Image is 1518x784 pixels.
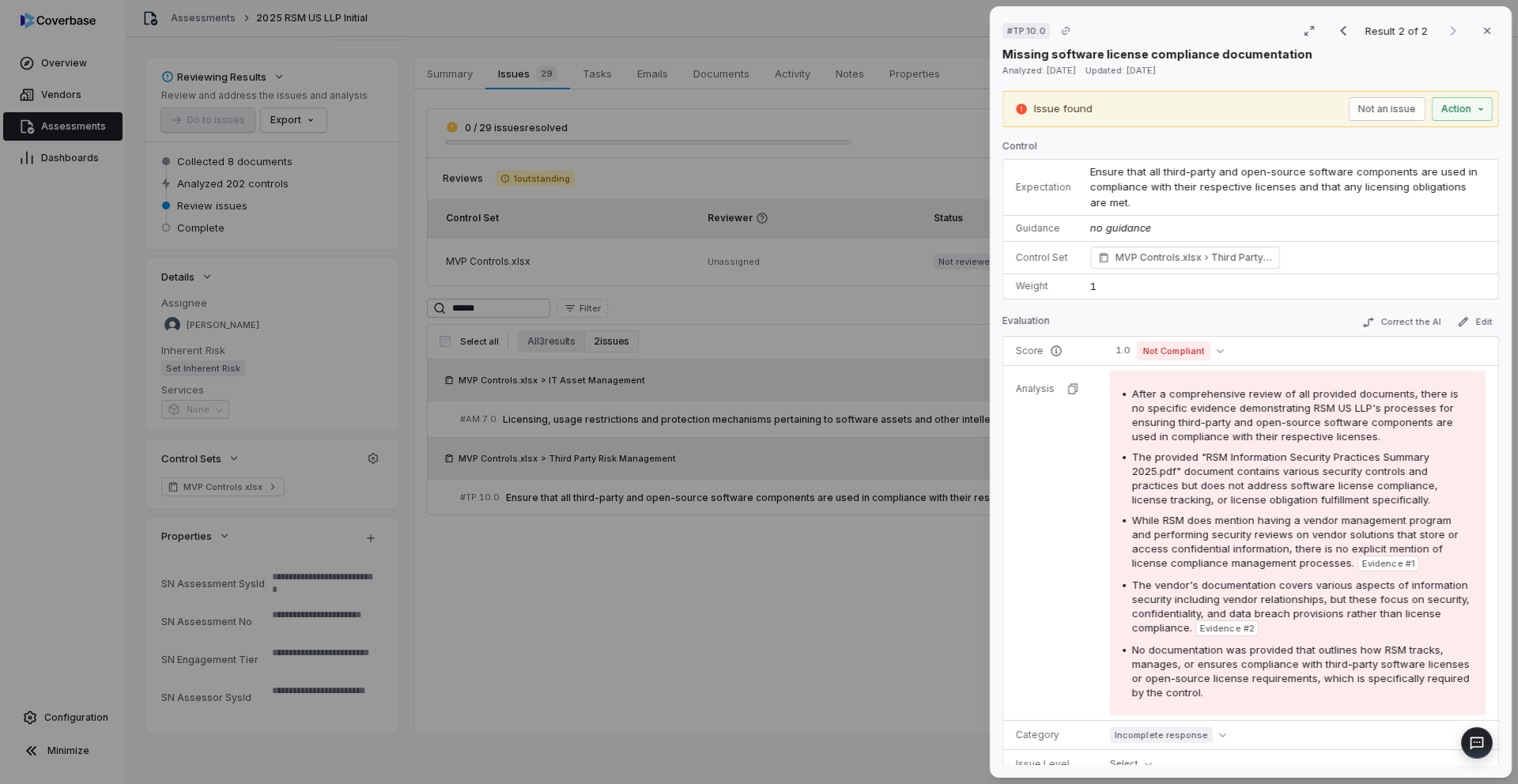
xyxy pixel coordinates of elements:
[1451,312,1499,331] button: Edit
[1116,250,1272,266] span: MVP Controls.xlsx Third Party Risk Management
[1200,622,1254,635] span: Evidence # 2
[1132,387,1459,443] span: After a comprehensive review of all provided documents, there is no specific evidence demonstrati...
[1016,345,1091,357] p: Score
[1016,222,1071,235] p: Guidance
[1016,758,1091,771] p: Issue Level
[1110,755,1158,774] button: Select
[1432,97,1493,121] button: Action
[1132,643,1470,699] span: No documentation was provided that outlines how RSM tracks, manages, or ensures compliance with t...
[1137,341,1210,360] span: Not Compliant
[1356,313,1448,332] button: Correct the AI
[1007,24,1045,37] span: # TP.10.0
[1110,727,1213,743] span: Incomplete response
[1016,729,1091,741] p: Category
[1086,65,1156,76] span: Updated: [DATE]
[1327,21,1359,40] button: Previous result
[1132,450,1438,506] span: The provided "RSM Information Security Practices Summary 2025.pdf" document contains various secu...
[1110,341,1230,360] button: 1.0Not Compliant
[1090,165,1481,209] span: Ensure that all third-party and open-source software components are used in compliance with their...
[1016,280,1071,292] p: Weight
[1003,140,1499,159] p: Control
[1362,557,1414,570] span: Evidence # 1
[1016,251,1071,264] p: Control Set
[1016,181,1071,194] p: Expectation
[1090,221,1151,234] span: no guidance
[1034,101,1093,117] p: Issue found
[1090,280,1097,292] span: 1
[1003,315,1050,334] p: Evaluation
[1003,46,1312,62] p: Missing software license compliance documentation
[1003,65,1076,76] span: Analyzed: [DATE]
[1365,22,1431,40] p: Result 2 of 2
[1349,97,1425,121] button: Not an issue
[1052,17,1080,45] button: Copy link
[1132,514,1459,569] span: While RSM does mention having a vendor management program and performing security reviews on vend...
[1016,383,1055,395] p: Analysis
[1132,579,1470,634] span: The vendor's documentation covers various aspects of information security including vendor relati...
